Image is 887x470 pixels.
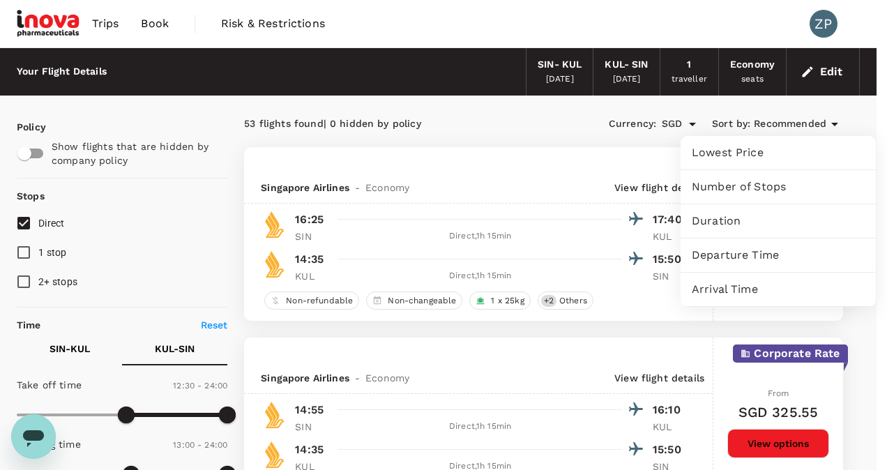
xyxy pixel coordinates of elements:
[692,281,865,298] span: Arrival Time
[681,136,876,169] div: Lowest Price
[692,144,865,161] span: Lowest Price
[681,204,876,238] div: Duration
[681,273,876,306] div: Arrival Time
[692,247,865,264] span: Departure Time
[692,213,865,229] span: Duration
[681,170,876,204] div: Number of Stops
[692,179,865,195] span: Number of Stops
[681,238,876,272] div: Departure Time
